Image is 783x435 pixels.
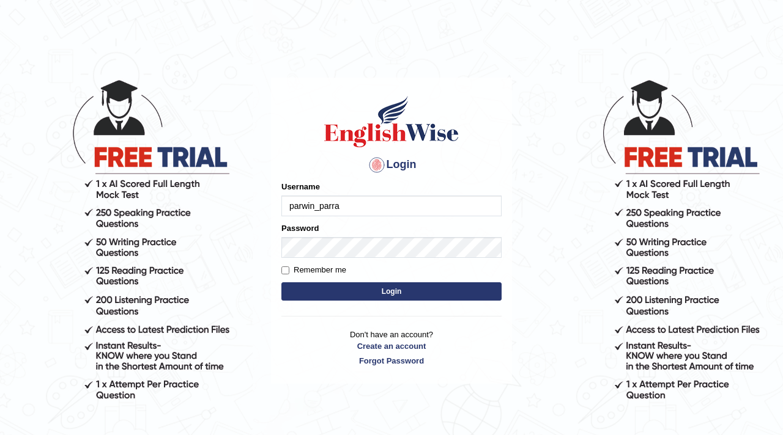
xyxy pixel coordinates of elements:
button: Login [281,282,502,301]
a: Create an account [281,340,502,352]
img: Logo of English Wise sign in for intelligent practice with AI [322,94,461,149]
label: Username [281,181,320,192]
a: Forgot Password [281,355,502,367]
label: Remember me [281,264,346,276]
input: Remember me [281,266,289,274]
label: Password [281,222,319,234]
h4: Login [281,155,502,175]
p: Don't have an account? [281,329,502,367]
